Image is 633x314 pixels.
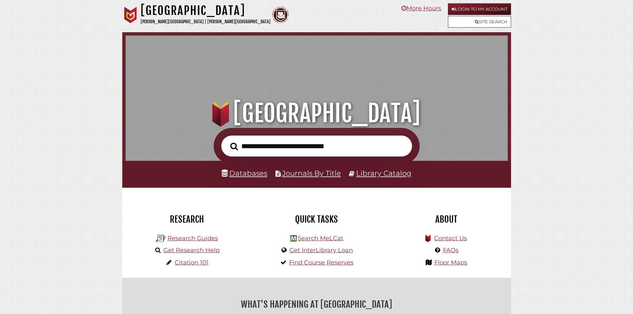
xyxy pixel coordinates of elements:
[156,234,166,244] img: Hekman Library Logo
[230,142,238,151] i: Search
[356,169,411,177] a: Library Catalog
[448,16,511,28] a: Site Search
[386,214,506,225] h2: About
[141,3,270,18] h1: [GEOGRAPHIC_DATA]
[257,214,376,225] h2: Quick Tasks
[135,99,498,128] h1: [GEOGRAPHIC_DATA]
[443,247,459,254] a: FAQs
[272,7,289,23] img: Calvin Theological Seminary
[227,141,241,153] button: Search
[163,247,220,254] a: Get Research Help
[167,235,218,242] a: Research Guides
[282,169,341,177] a: Journals By Title
[289,259,354,266] a: Find Course Reserves
[290,235,297,242] img: Hekman Library Logo
[175,259,209,266] a: Citation 101
[448,3,511,15] a: Login to My Account
[434,259,467,266] a: Floor Maps
[401,5,441,12] a: More Hours
[127,214,247,225] h2: Research
[141,18,270,26] p: [PERSON_NAME][GEOGRAPHIC_DATA] | [PERSON_NAME][GEOGRAPHIC_DATA]
[434,235,467,242] a: Contact Us
[289,247,353,254] a: Get InterLibrary Loan
[122,7,139,23] img: Calvin University
[127,297,506,312] h2: What's Happening at [GEOGRAPHIC_DATA]
[222,169,267,177] a: Databases
[298,235,343,242] a: Search MeLCat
